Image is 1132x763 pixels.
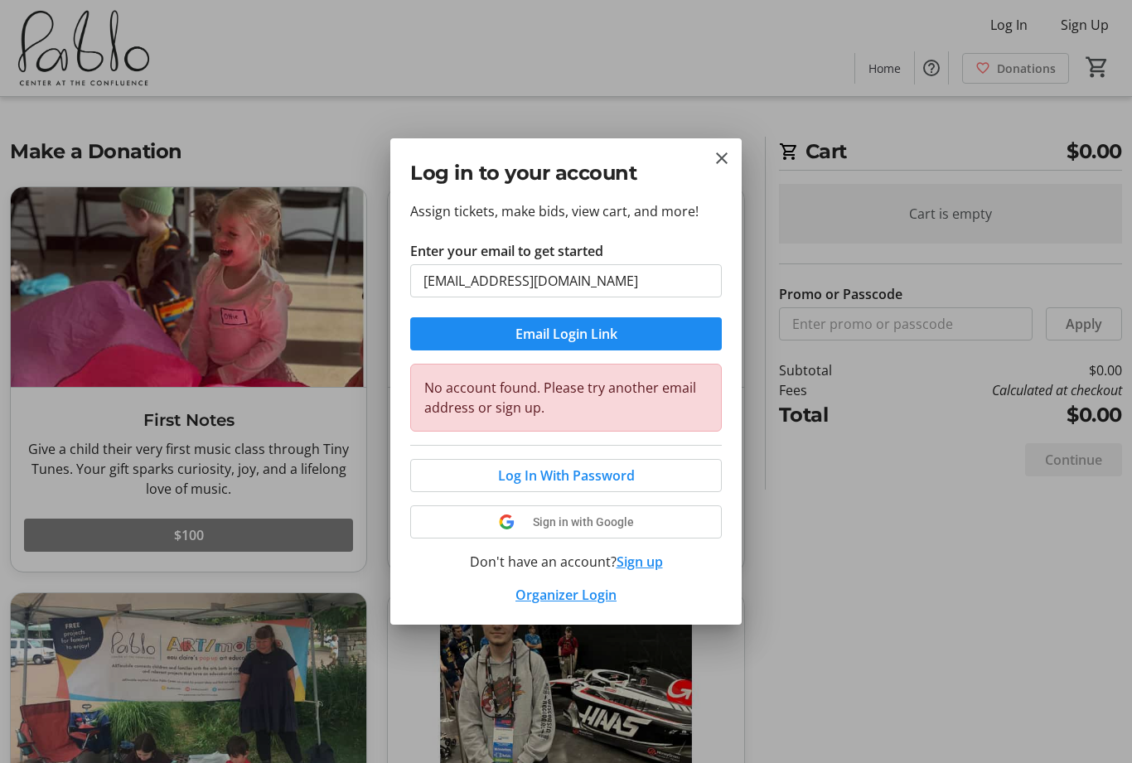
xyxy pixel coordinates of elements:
[515,324,617,344] span: Email Login Link
[533,515,634,529] span: Sign in with Google
[410,505,722,538] button: Sign in with Google
[410,317,722,350] button: Email Login Link
[515,586,617,604] a: Organizer Login
[410,552,722,572] div: Don't have an account?
[712,148,732,168] button: Close
[617,552,663,572] button: Sign up
[410,264,722,297] input: Email Address
[410,158,722,188] h2: Log in to your account
[410,201,722,221] p: Assign tickets, make bids, view cart, and more!
[410,364,722,432] div: No account found. Please try another email address or sign up.
[498,466,635,485] span: Log In With Password
[410,241,603,261] label: Enter your email to get started
[410,459,722,492] button: Log In With Password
